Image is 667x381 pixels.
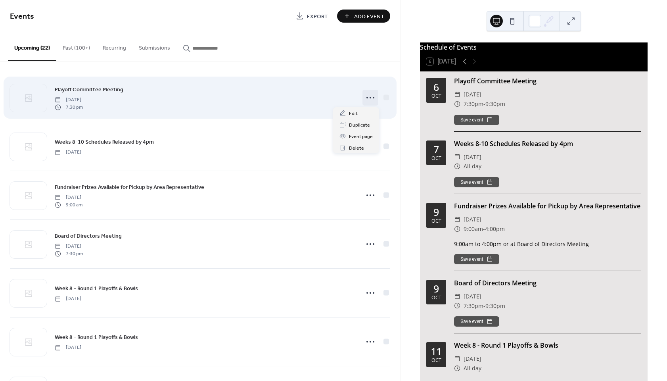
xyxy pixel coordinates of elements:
div: Oct [431,94,441,99]
span: [DATE] [55,194,82,201]
span: 9:00am [464,224,483,234]
div: 7 [433,144,439,154]
div: ​ [454,90,460,99]
span: 4:00pm [485,224,505,234]
span: Events [10,9,34,24]
div: Oct [431,358,441,363]
span: Fundraiser Prizes Available for Pickup by Area Representative [55,183,204,192]
div: Board of Directors Meeting [454,278,641,288]
button: Submissions [132,32,176,60]
span: [DATE] [464,90,481,99]
span: 9:30pm [485,99,505,109]
div: ​ [454,354,460,364]
a: Week 8 - Round 1 Playoffs & Bowls [55,284,138,293]
span: 7:30 pm [55,250,83,257]
button: Recurring [96,32,132,60]
span: - [483,301,485,311]
a: Week 8 - Round 1 Playoffs & Bowls [55,333,138,342]
div: 9 [433,207,439,217]
span: [DATE] [464,292,481,301]
div: ​ [454,224,460,234]
div: 11 [431,346,442,356]
button: Save event [454,177,499,187]
span: - [483,224,485,234]
span: Event page [349,133,373,141]
div: 9:00am to 4:00pm or at Board of Directors Meeting [454,240,641,248]
span: Weeks 8-10 Schedules Released by 4pm [55,138,154,146]
span: Delete [349,144,364,152]
span: Duplicate [349,121,370,129]
div: Oct [431,219,441,224]
a: Weeks 8-10 Schedules Released by 4pm [55,137,154,146]
span: [DATE] [55,295,81,302]
div: ​ [454,292,460,301]
span: - [483,99,485,109]
span: [DATE] [464,152,481,162]
span: [DATE] [55,149,81,156]
div: ​ [454,301,460,311]
a: Playoff Committee Meeting [55,85,123,94]
span: All day [464,364,481,373]
span: 7:30pm [464,99,483,109]
div: 6 [433,82,439,92]
button: Save event [454,316,499,327]
span: Export [307,12,328,21]
button: Save event [454,115,499,125]
button: Add Event [337,10,390,23]
button: Save event [454,254,499,264]
a: Board of Directors Meeting [55,231,122,241]
div: ​ [454,364,460,373]
a: Export [290,10,334,23]
span: [DATE] [55,96,83,104]
span: [DATE] [464,354,481,364]
button: Upcoming (22) [8,32,56,61]
span: 9:30pm [485,301,505,311]
div: Oct [431,295,441,300]
span: All day [464,162,481,171]
div: ​ [454,99,460,109]
span: Week 8 - Round 1 Playoffs & Bowls [55,285,138,293]
span: Edit [349,110,358,118]
span: [DATE] [55,243,83,250]
div: Weeks 8-10 Schedules Released by 4pm [454,139,641,148]
div: Oct [431,156,441,161]
div: ​ [454,162,460,171]
span: 7:30 pm [55,104,83,111]
span: [DATE] [55,344,81,351]
span: Week 8 - Round 1 Playoffs & Bowls [55,333,138,342]
div: Schedule of Events [420,42,648,52]
div: ​ [454,152,460,162]
div: Fundraiser Prizes Available for Pickup by Area Representative [454,201,641,211]
span: Board of Directors Meeting [55,232,122,241]
div: 9 [433,284,439,294]
a: Fundraiser Prizes Available for Pickup by Area Representative [55,183,204,192]
div: Playoff Committee Meeting [454,76,641,86]
button: Past (100+) [56,32,96,60]
span: 9:00 am [55,201,82,208]
span: [DATE] [464,215,481,224]
span: Add Event [354,12,384,21]
span: Playoff Committee Meeting [55,86,123,94]
div: ​ [454,215,460,224]
span: 7:30pm [464,301,483,311]
div: Week 8 - Round 1 Playoffs & Bowls [454,341,641,350]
